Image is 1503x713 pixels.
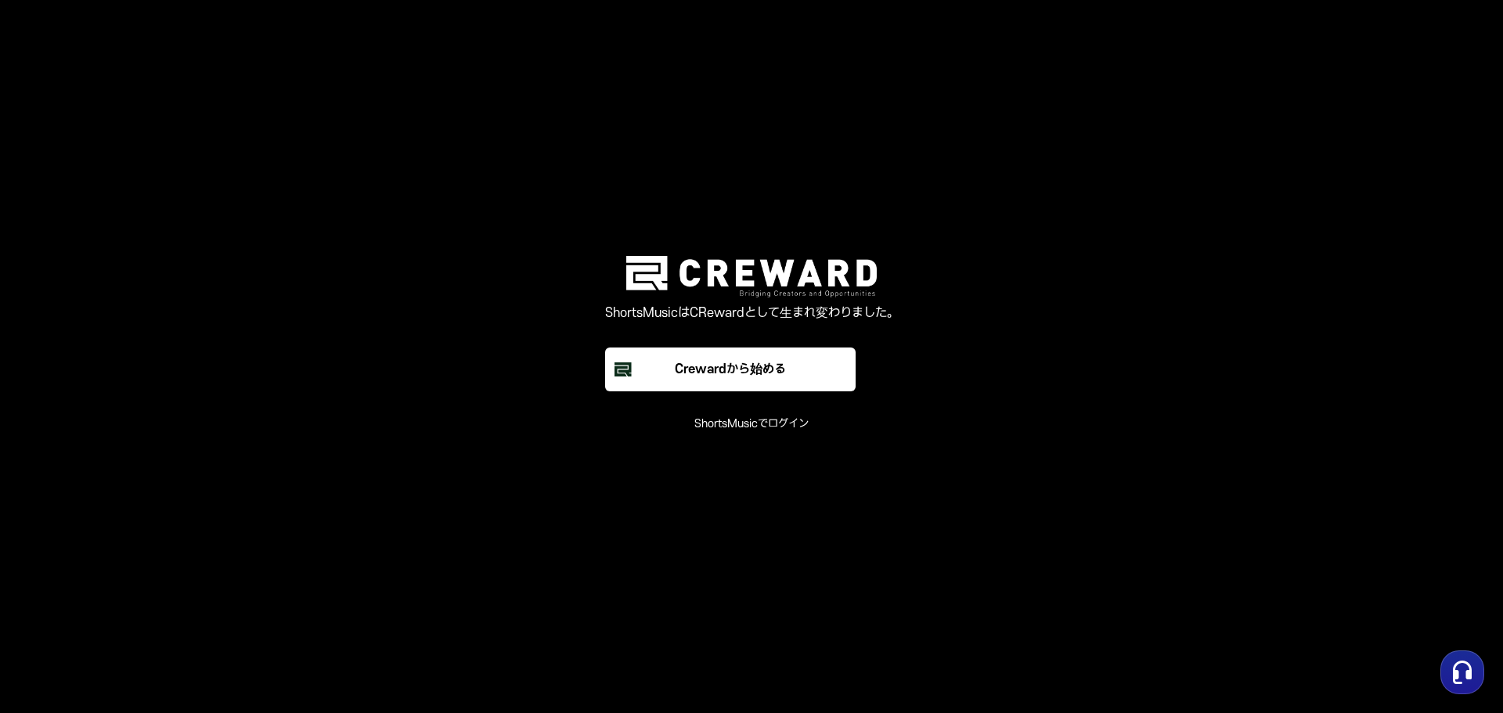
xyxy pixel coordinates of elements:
[605,347,856,391] button: Crewardから始める
[694,417,809,430] font: ShortsMusicでログイン
[626,256,877,297] img: クルーカードのロゴ
[605,347,899,391] a: Crewardから始める
[605,306,899,320] font: ShortsMusicはCRewardとして生まれ変わりました。
[675,362,786,376] font: Crewardから始める
[694,416,809,432] button: ShortsMusicでログイン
